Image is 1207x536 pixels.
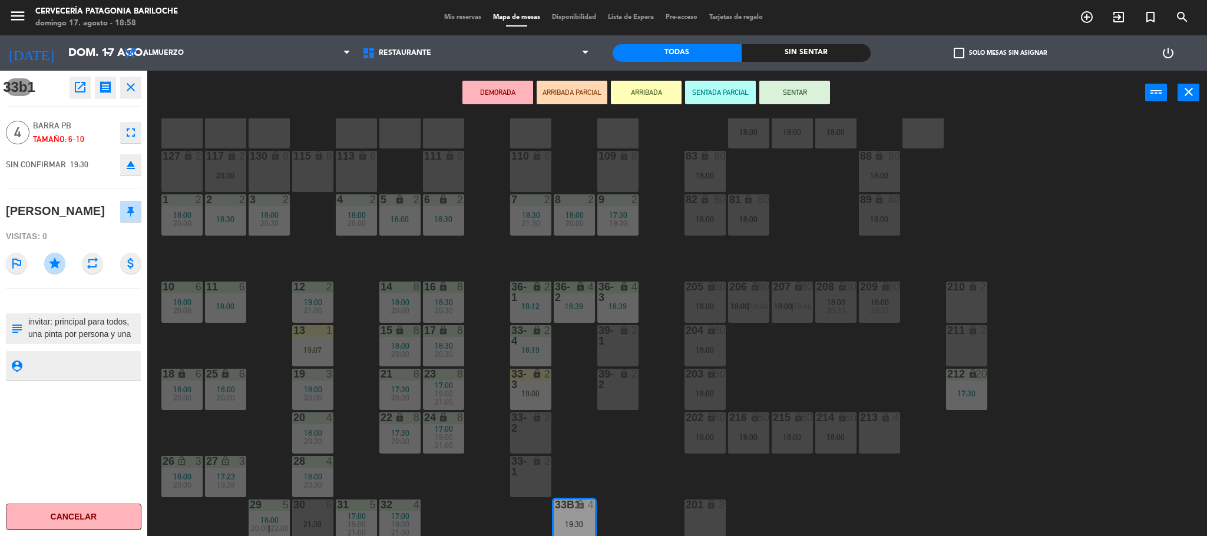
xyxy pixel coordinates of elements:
div: 8 [457,369,464,379]
button: menu [9,7,27,29]
span: 19:46 [750,302,768,311]
div: 18:30 [423,215,464,223]
div: 39-2 [598,369,599,390]
i: lock [532,282,542,292]
span: Tarjetas de regalo [703,14,769,21]
i: exit_to_app [1112,10,1126,24]
i: fullscreen [124,125,138,140]
i: lock [968,325,978,335]
div: 6 [424,194,425,205]
i: lock [183,151,193,161]
div: 2 [239,151,246,161]
span: 4 [6,121,29,144]
div: 36-3 [598,282,599,303]
span: 19:30 [609,219,627,228]
div: 8 [457,325,464,336]
i: receipt [98,80,113,94]
span: 19:00 [435,432,453,442]
i: lock_open [177,456,187,466]
div: 2 [631,194,639,205]
i: lock [793,412,803,422]
span: 18:00 [391,297,409,307]
i: lock [968,282,978,292]
div: 18:00 [379,215,421,223]
div: Cervecería Patagonia Bariloche [35,6,178,18]
div: Todas [613,44,742,62]
div: 80 [758,282,769,292]
i: lock [395,325,405,335]
div: 8 [631,151,639,161]
i: lock [619,369,629,379]
i: search [1175,10,1189,24]
button: ARRIBADA PARCIAL [537,81,607,104]
div: 4 [588,282,595,292]
i: lock [874,194,884,204]
div: 20:30 [205,171,246,180]
div: 6 [239,282,246,292]
div: 18:00 [859,215,900,223]
i: lock [619,282,629,292]
i: lock [445,151,455,161]
div: 19:00 [510,389,551,398]
span: 33b1 [6,78,32,96]
i: lock [270,151,280,161]
div: 8 [457,282,464,292]
i: lock [395,194,405,204]
div: 18:00 [859,171,900,180]
div: 25 [206,369,207,379]
div: 7 [511,194,512,205]
span: 18:30 [435,297,453,307]
span: 18:00 [217,385,235,394]
div: 18:00 [684,433,726,441]
div: 2 [196,194,203,205]
div: 80 [888,282,900,292]
div: 18:39 [554,302,595,310]
i: eject [124,158,138,172]
span: Pre-acceso [660,14,703,21]
i: lock [881,412,891,422]
i: lock [619,325,629,335]
span: 17:00 [435,381,453,390]
div: 80 [714,194,726,205]
div: 33-4 [511,325,512,346]
span: 20:30 [435,349,453,359]
div: 8 [414,282,421,292]
div: 82 [686,194,686,205]
i: subject [10,322,23,335]
div: 2 [206,194,207,205]
span: 20:00 [173,219,191,228]
i: open_in_new [73,80,87,94]
i: lock [700,151,710,161]
div: 8 [414,412,421,423]
div: 80 [714,325,726,336]
div: 111 [424,151,425,161]
i: star [44,253,65,274]
button: SENTAR [759,81,830,104]
button: open_in_new [70,77,91,98]
div: 39-1 [598,325,599,346]
div: 18:00 [684,346,726,354]
div: 80 [845,282,857,292]
span: 17:30 [391,385,409,394]
div: 6 [544,151,551,161]
i: lock [968,369,978,379]
div: 2 [631,369,639,379]
div: 4 [326,412,333,423]
span: 19:30 [70,160,88,169]
i: lock [706,282,716,292]
div: Visitas: 0 [6,226,141,247]
button: ARRIBADA [611,81,682,104]
div: 19 [293,369,294,379]
div: 110 [511,151,512,161]
i: power_settings_new [1161,46,1175,60]
div: 2 [980,282,987,292]
div: 18:00 [772,433,813,441]
i: lock [750,282,760,292]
